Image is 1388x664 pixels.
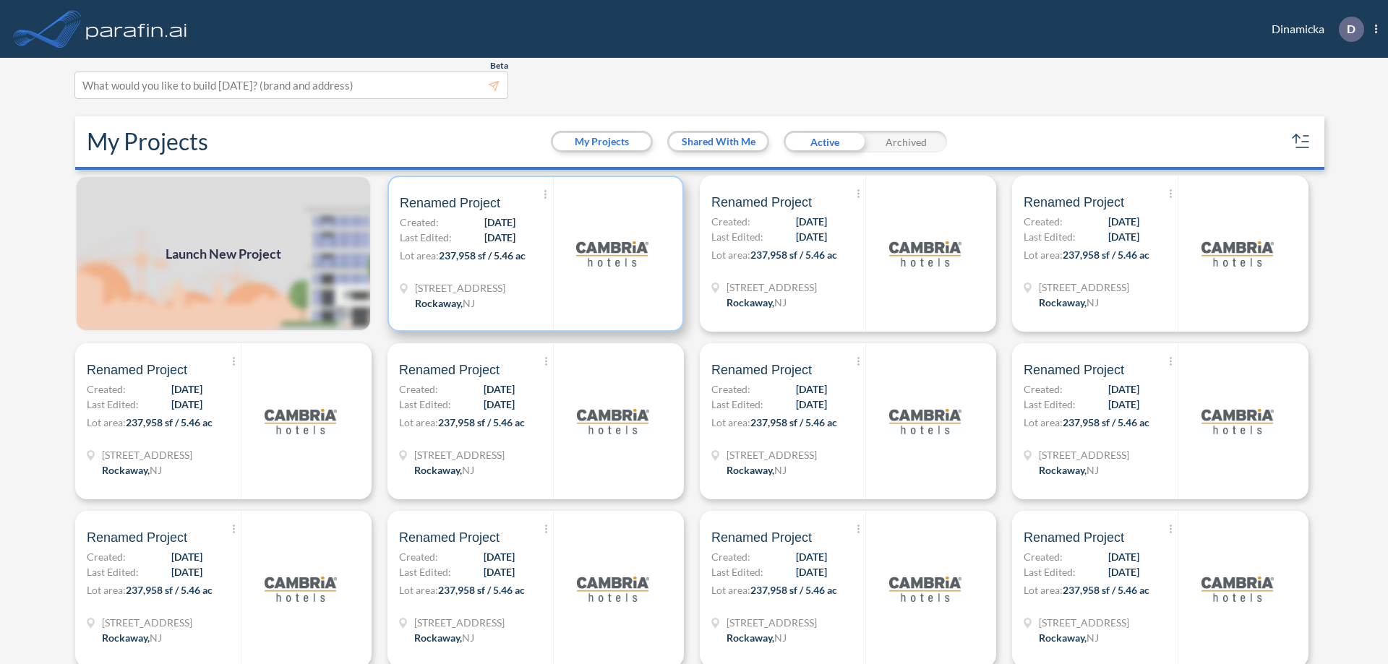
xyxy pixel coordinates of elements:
[102,464,150,476] span: Rockaway ,
[484,230,515,245] span: [DATE]
[889,217,961,290] img: logo
[87,381,126,397] span: Created:
[102,631,150,644] span: Rockaway ,
[1039,462,1099,478] div: Rockaway, NJ
[1250,17,1377,42] div: Dinamicka
[711,584,750,596] span: Lot area:
[727,462,787,478] div: Rockaway, NJ
[102,630,162,645] div: Rockaway, NJ
[1108,381,1139,397] span: [DATE]
[774,296,787,309] span: NJ
[711,564,763,579] span: Last Edited:
[1024,249,1063,261] span: Lot area:
[484,215,515,230] span: [DATE]
[400,230,452,245] span: Last Edited:
[87,361,187,379] span: Renamed Project
[1039,630,1099,645] div: Rockaway, NJ
[414,462,474,478] div: Rockaway, NJ
[1024,584,1063,596] span: Lot area:
[1108,564,1139,579] span: [DATE]
[150,464,162,476] span: NJ
[727,447,817,462] span: 321 Mt Hope Ave
[1347,22,1355,35] p: D
[1063,416,1149,428] span: 237,958 sf / 5.46 ac
[1039,615,1129,630] span: 321 Mt Hope Ave
[1039,447,1129,462] span: 321 Mt Hope Ave
[865,131,947,152] div: Archived
[126,584,213,596] span: 237,958 sf / 5.46 ac
[774,631,787,644] span: NJ
[484,381,515,397] span: [DATE]
[399,416,438,428] span: Lot area:
[415,297,463,309] span: Rockaway ,
[102,462,162,478] div: Rockaway, NJ
[711,249,750,261] span: Lot area:
[414,630,474,645] div: Rockaway, NJ
[1201,217,1274,290] img: logo
[490,60,508,72] span: Beta
[727,296,774,309] span: Rockaway ,
[711,416,750,428] span: Lot area:
[438,416,525,428] span: 237,958 sf / 5.46 ac
[1039,280,1129,295] span: 321 Mt Hope Ave
[727,630,787,645] div: Rockaway, NJ
[1108,214,1139,229] span: [DATE]
[102,447,192,462] span: 321 Mt Hope Ave
[1108,549,1139,564] span: [DATE]
[171,397,202,412] span: [DATE]
[796,214,827,229] span: [DATE]
[399,381,438,397] span: Created:
[75,176,372,332] img: add
[669,133,767,150] button: Shared With Me
[75,176,372,332] a: Launch New Project
[438,584,525,596] span: 237,958 sf / 5.46 ac
[1108,397,1139,412] span: [DATE]
[1024,194,1124,211] span: Renamed Project
[83,14,190,43] img: logo
[1024,529,1124,546] span: Renamed Project
[1024,229,1076,244] span: Last Edited:
[87,584,126,596] span: Lot area:
[796,229,827,244] span: [DATE]
[1201,553,1274,625] img: logo
[750,584,837,596] span: 237,958 sf / 5.46 ac
[399,584,438,596] span: Lot area:
[171,381,202,397] span: [DATE]
[1063,249,1149,261] span: 237,958 sf / 5.46 ac
[1039,295,1099,310] div: Rockaway, NJ
[400,215,439,230] span: Created:
[87,397,139,412] span: Last Edited:
[87,416,126,428] span: Lot area:
[484,549,515,564] span: [DATE]
[577,553,649,625] img: logo
[711,361,812,379] span: Renamed Project
[727,615,817,630] span: 321 Mt Hope Ave
[400,194,500,212] span: Renamed Project
[784,131,865,152] div: Active
[463,297,475,309] span: NJ
[750,249,837,261] span: 237,958 sf / 5.46 ac
[462,631,474,644] span: NJ
[727,464,774,476] span: Rockaway ,
[1024,416,1063,428] span: Lot area:
[711,214,750,229] span: Created:
[1024,549,1063,564] span: Created:
[1024,361,1124,379] span: Renamed Project
[711,194,812,211] span: Renamed Project
[889,553,961,625] img: logo
[711,229,763,244] span: Last Edited:
[1024,564,1076,579] span: Last Edited:
[439,249,526,262] span: 237,958 sf / 5.46 ac
[1063,584,1149,596] span: 237,958 sf / 5.46 ac
[87,529,187,546] span: Renamed Project
[166,244,281,264] span: Launch New Project
[1087,296,1099,309] span: NJ
[727,295,787,310] div: Rockaway, NJ
[796,397,827,412] span: [DATE]
[796,381,827,397] span: [DATE]
[796,564,827,579] span: [DATE]
[577,385,649,457] img: logo
[462,464,474,476] span: NJ
[399,564,451,579] span: Last Edited:
[727,280,817,295] span: 321 Mt Hope Ave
